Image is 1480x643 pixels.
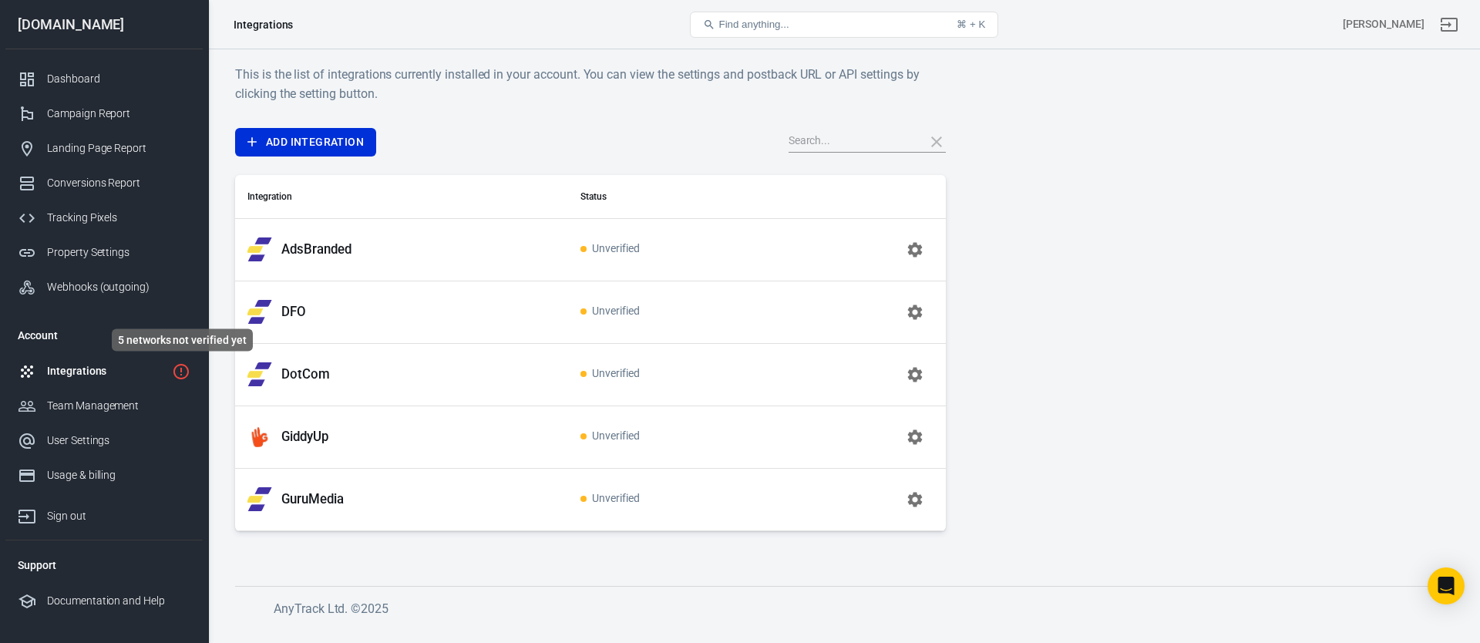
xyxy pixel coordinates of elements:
[580,243,640,256] span: Unverified
[5,200,203,235] a: Tracking Pixels
[47,210,190,226] div: Tracking Pixels
[247,237,272,261] img: AdsBranded
[1428,567,1465,604] div: Open Intercom Messenger
[5,62,203,96] a: Dashboard
[580,493,640,506] span: Unverified
[47,244,190,261] div: Property Settings
[47,363,166,379] div: Integrations
[281,429,328,445] p: GiddyUp
[5,354,203,389] a: Integrations
[47,593,190,609] div: Documentation and Help
[235,175,568,219] th: Integration
[580,368,640,381] span: Unverified
[5,131,203,166] a: Landing Page Report
[47,398,190,414] div: Team Management
[281,241,351,258] p: AdsBranded
[281,366,330,382] p: DotCom
[580,305,640,318] span: Unverified
[5,547,203,584] li: Support
[568,175,785,219] th: Status
[247,425,272,449] img: GiddyUp
[47,175,190,191] div: Conversions Report
[47,433,190,449] div: User Settings
[5,166,203,200] a: Conversions Report
[235,65,946,103] h6: This is the list of integrations currently installed in your account. You can view the settings a...
[789,132,912,152] input: Search...
[580,430,640,443] span: Unverified
[47,508,190,524] div: Sign out
[247,362,272,386] img: DotCom
[235,128,376,157] a: Add Integration
[5,18,203,32] div: [DOMAIN_NAME]
[281,491,344,507] p: GuruMedia
[281,304,306,320] p: DFO
[247,300,272,324] img: DFO
[47,279,190,295] div: Webhooks (outgoing)
[718,19,789,30] span: Find anything...
[1431,6,1468,43] a: Sign out
[47,106,190,122] div: Campaign Report
[47,71,190,87] div: Dashboard
[47,467,190,483] div: Usage & billing
[5,423,203,458] a: User Settings
[172,362,190,381] svg: 5 networks not verified yet
[690,12,998,38] button: Find anything...⌘ + K
[234,17,293,32] div: Integrations
[5,389,203,423] a: Team Management
[274,599,1430,618] h6: AnyTrack Ltd. © 2025
[47,140,190,157] div: Landing Page Report
[5,235,203,270] a: Property Settings
[5,270,203,305] a: Webhooks (outgoing)
[247,487,272,511] img: GuruMedia
[5,458,203,493] a: Usage & billing
[5,317,203,354] li: Account
[1343,16,1424,32] div: Account id: 2Wh9Wd14
[5,96,203,131] a: Campaign Report
[112,329,253,352] div: 5 networks not verified yet
[5,493,203,534] a: Sign out
[957,19,985,30] div: ⌘ + K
